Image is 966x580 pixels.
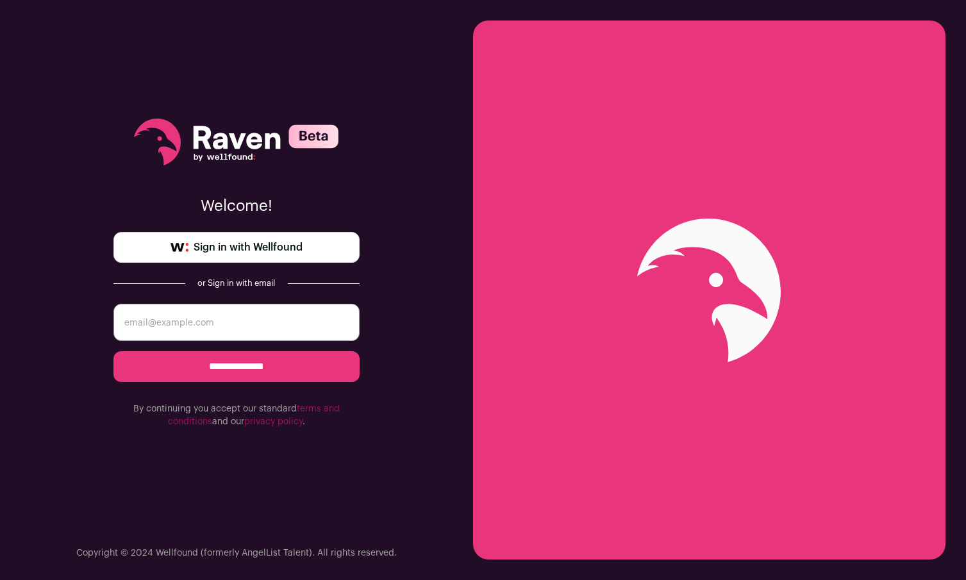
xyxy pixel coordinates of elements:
[113,402,360,428] p: By continuing you accept our standard and our .
[113,196,360,217] p: Welcome!
[113,232,360,263] a: Sign in with Wellfound
[244,417,303,426] a: privacy policy
[194,240,303,255] span: Sign in with Wellfound
[76,547,397,559] p: Copyright © 2024 Wellfound (formerly AngelList Talent). All rights reserved.
[171,243,188,252] img: wellfound-symbol-flush-black-fb3c872781a75f747ccb3a119075da62bfe97bd399995f84a933054e44a575c4.png
[196,278,278,288] div: or Sign in with email
[113,304,360,341] input: email@example.com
